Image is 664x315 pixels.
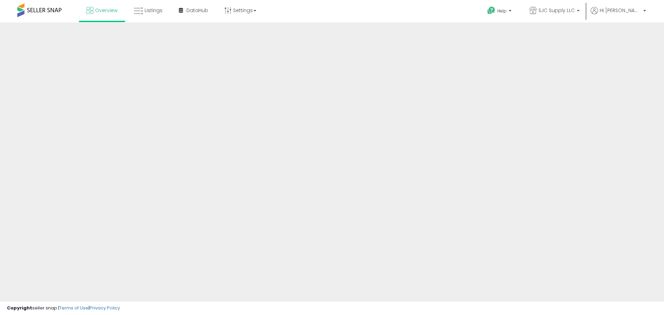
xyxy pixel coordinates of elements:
span: Listings [145,7,163,14]
a: Terms of Use [59,305,89,311]
strong: Copyright [7,305,32,311]
i: Get Help [487,6,496,15]
span: SJC Supply LLC [538,7,575,14]
a: Hi [PERSON_NAME] [591,7,646,22]
span: DataHub [186,7,208,14]
div: seller snap | | [7,305,120,312]
span: Hi [PERSON_NAME] [600,7,641,14]
a: Help [482,1,518,22]
span: Help [497,8,507,14]
span: Overview [95,7,118,14]
a: Privacy Policy [90,305,120,311]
